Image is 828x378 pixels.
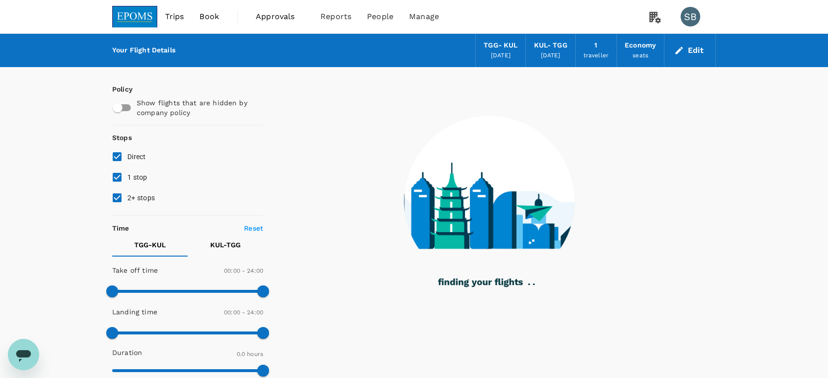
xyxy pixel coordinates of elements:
[127,153,146,161] span: Direct
[112,45,175,56] div: Your Flight Details
[534,40,567,51] div: KUL - TGG
[256,11,305,23] span: Approvals
[127,173,147,181] span: 1 stop
[409,11,439,23] span: Manage
[672,43,707,58] button: Edit
[533,283,535,285] g: .
[594,40,597,51] div: 1
[112,307,157,317] p: Landing time
[165,11,184,23] span: Trips
[127,194,155,202] span: 2+ stops
[112,223,129,233] p: Time
[320,11,351,23] span: Reports
[633,51,648,61] div: seats
[112,134,132,142] strong: Stops
[137,98,256,118] p: Show flights that are hidden by company policy
[484,40,517,51] div: TGG - KUL
[112,6,157,27] img: EPOMS SDN BHD
[491,51,511,61] div: [DATE]
[134,240,166,250] p: TGG - KUL
[112,84,121,94] p: Policy
[224,267,263,274] span: 00:00 - 24:00
[367,11,393,23] span: People
[625,40,656,51] div: Economy
[584,51,609,61] div: traveller
[541,51,560,61] div: [DATE]
[199,11,219,23] span: Book
[528,283,530,285] g: .
[438,279,523,287] g: finding your flights
[681,7,700,26] div: SB
[224,309,263,316] span: 00:00 - 24:00
[210,240,241,250] p: KUL - TGG
[237,351,263,357] span: 0.0 hours
[112,265,158,275] p: Take off time
[244,223,263,233] p: Reset
[112,348,142,357] p: Duration
[8,339,39,370] iframe: Button to launch messaging window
